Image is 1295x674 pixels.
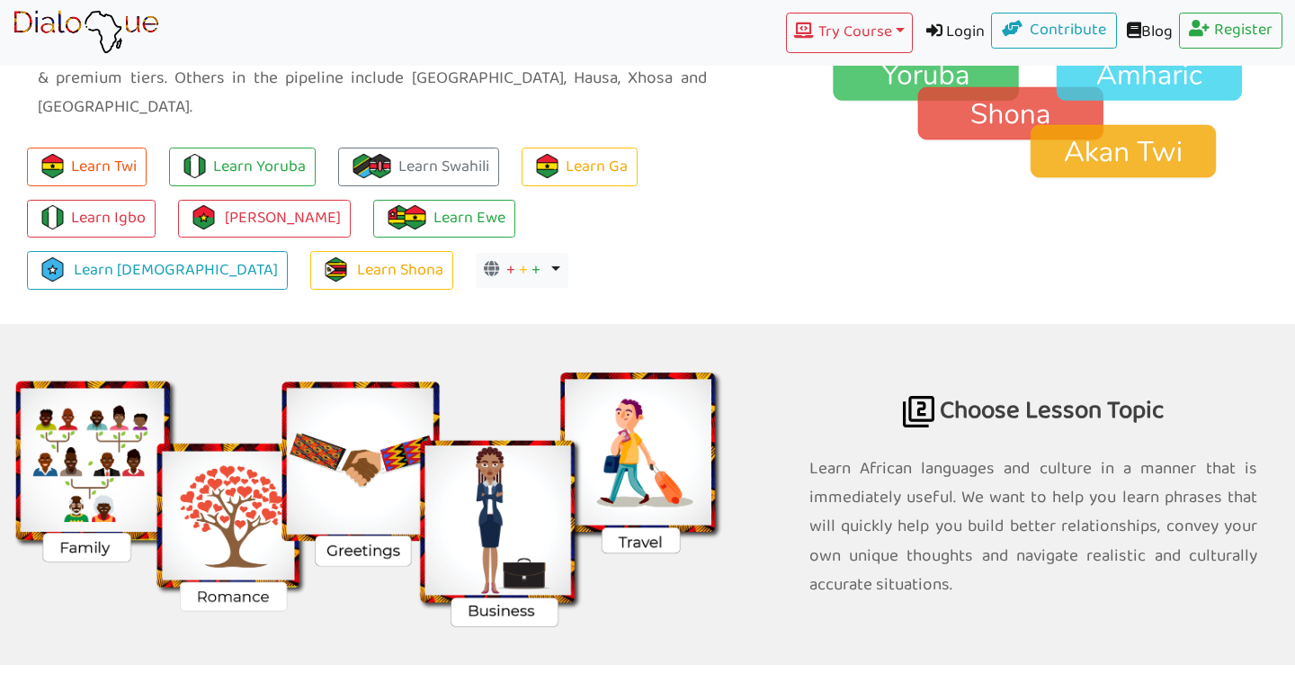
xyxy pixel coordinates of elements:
[535,154,559,178] img: flag-ghana.106b55d9.png
[27,251,288,290] a: Learn [DEMOGRAPHIC_DATA]
[310,251,453,290] a: Learn Shona
[169,148,316,186] a: Learn Yoruba
[368,154,392,178] img: kenya.f9bac8fe.png
[913,13,992,53] a: Login
[903,396,934,427] img: africa language for business travel
[403,205,427,229] img: flag-ghana.106b55d9.png
[352,154,376,178] img: flag-tanzania.fe228584.png
[183,154,207,178] img: flag-nigeria.710e75b6.png
[13,10,159,55] img: learn African language platform app
[519,256,528,284] span: +
[522,148,638,186] a: Learn Ga
[338,148,499,186] a: Learn Swahili
[27,148,147,186] button: Learn Twi
[40,154,65,178] img: flag-ghana.106b55d9.png
[192,205,216,229] img: burkina-faso.42b537ce.png
[178,200,351,238] a: [PERSON_NAME]
[40,257,65,282] img: somalia.d5236246.png
[809,454,1258,599] p: Learn African languages and culture in a manner that is immediately useful. We want to help you l...
[991,13,1117,49] a: Contribute
[786,13,912,53] button: Try Course
[531,256,540,284] span: +
[40,205,65,229] img: flag-nigeria.710e75b6.png
[1117,13,1179,53] a: Blog
[476,253,568,289] button: + + +
[27,200,156,238] a: Learn Igbo
[324,257,348,282] img: zimbabwe.93903875.png
[373,200,515,238] a: Learn Ewe
[1179,13,1283,49] a: Register
[809,324,1258,445] h2: Choose Lesson Topic
[506,256,515,284] span: +
[387,205,411,229] img: togo.0c01db91.png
